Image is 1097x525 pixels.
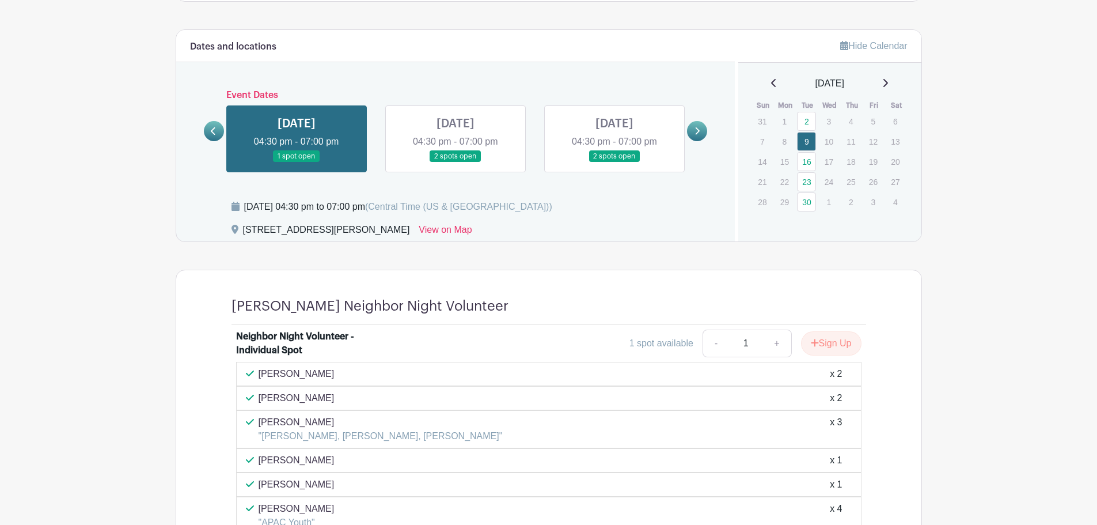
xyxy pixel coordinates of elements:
[886,193,905,211] p: 4
[797,172,816,191] a: 23
[243,223,410,241] div: [STREET_ADDRESS][PERSON_NAME]
[775,133,794,150] p: 8
[775,153,794,171] p: 15
[224,90,688,101] h6: Event Dates
[830,367,842,381] div: x 2
[841,173,860,191] p: 25
[819,133,838,150] p: 10
[775,112,794,130] p: 1
[819,112,838,130] p: 3
[830,454,842,467] div: x 1
[796,100,819,111] th: Tue
[841,193,860,211] p: 2
[830,478,842,492] div: x 1
[864,153,883,171] p: 19
[840,41,907,51] a: Hide Calendar
[259,416,503,429] p: [PERSON_NAME]
[752,100,775,111] th: Sun
[863,100,886,111] th: Fri
[819,173,838,191] p: 24
[819,193,838,211] p: 1
[190,41,276,52] h6: Dates and locations
[864,133,883,150] p: 12
[775,173,794,191] p: 22
[841,133,860,150] p: 11
[762,330,791,357] a: +
[797,192,816,211] a: 30
[841,112,860,130] p: 4
[259,429,503,443] p: "[PERSON_NAME], [PERSON_NAME], [PERSON_NAME]"
[886,133,905,150] p: 13
[259,502,335,516] p: [PERSON_NAME]
[797,152,816,171] a: 16
[819,153,838,171] p: 17
[830,391,842,405] div: x 2
[819,100,841,111] th: Wed
[419,223,472,241] a: View on Map
[864,173,883,191] p: 26
[703,330,729,357] a: -
[259,454,335,467] p: [PERSON_NAME]
[797,112,816,131] a: 2
[753,193,772,211] p: 28
[815,77,844,90] span: [DATE]
[864,112,883,130] p: 5
[753,153,772,171] p: 14
[629,337,693,350] div: 1 spot available
[841,153,860,171] p: 18
[885,100,908,111] th: Sat
[775,100,797,111] th: Mon
[886,173,905,191] p: 27
[244,200,552,214] div: [DATE] 04:30 pm to 07:00 pm
[841,100,863,111] th: Thu
[259,478,335,492] p: [PERSON_NAME]
[259,367,335,381] p: [PERSON_NAME]
[259,391,335,405] p: [PERSON_NAME]
[753,112,772,130] p: 31
[797,132,816,151] a: 9
[886,112,905,130] p: 6
[753,173,772,191] p: 21
[753,133,772,150] p: 7
[864,193,883,211] p: 3
[830,416,842,443] div: x 3
[886,153,905,171] p: 20
[801,331,861,356] button: Sign Up
[775,193,794,211] p: 29
[236,330,379,357] div: Neighbor Night Volunteer - Individual Spot
[231,298,508,315] h4: [PERSON_NAME] Neighbor Night Volunteer
[365,202,552,211] span: (Central Time (US & [GEOGRAPHIC_DATA]))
